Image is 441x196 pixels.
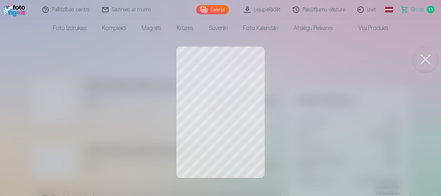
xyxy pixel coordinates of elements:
a: Visi produkti [340,19,396,37]
a: Komplekti [94,19,134,37]
span: 11 [427,6,435,13]
span: Grozs [411,6,424,14]
a: Magnēti [134,19,169,37]
a: Krūzes [169,19,201,37]
a: Suvenīri [201,19,235,37]
a: Galerija [196,5,229,14]
a: Foto kalendāri [235,19,286,37]
a: Foto izdrukas [45,19,94,37]
a: Atslēgu piekariņi [286,19,340,37]
img: /fa1 [3,3,27,16]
